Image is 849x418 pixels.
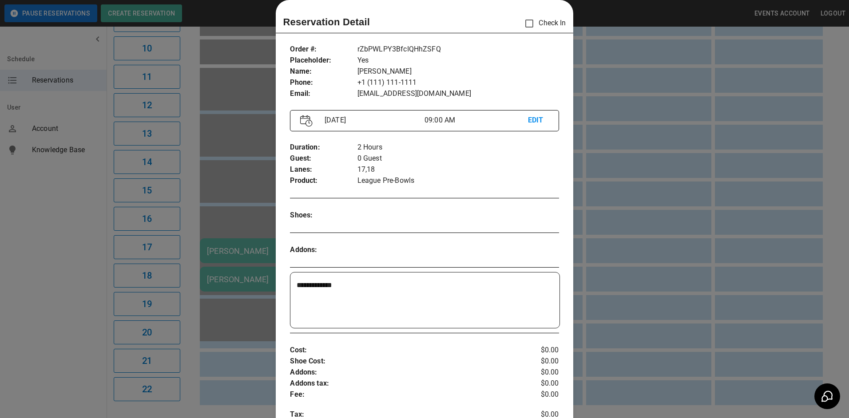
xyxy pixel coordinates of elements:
[357,153,559,164] p: 0 Guest
[290,210,357,221] p: Shoes :
[357,44,559,55] p: rZbPWLPY3BfcIQHhZSFQ
[290,356,514,367] p: Shoe Cost :
[520,14,566,33] p: Check In
[357,66,559,77] p: [PERSON_NAME]
[290,367,514,378] p: Addons :
[514,389,559,400] p: $0.00
[290,55,357,66] p: Placeholder :
[514,378,559,389] p: $0.00
[290,44,357,55] p: Order # :
[290,153,357,164] p: Guest :
[300,115,313,127] img: Vector
[290,244,357,256] p: Addons :
[514,345,559,356] p: $0.00
[528,115,549,126] p: EDIT
[357,175,559,186] p: League Pre-Bowls
[290,142,357,153] p: Duration :
[514,356,559,367] p: $0.00
[290,164,357,175] p: Lanes :
[290,88,357,99] p: Email :
[357,55,559,66] p: Yes
[290,389,514,400] p: Fee :
[290,345,514,356] p: Cost :
[357,164,559,175] p: 17,18
[424,115,528,126] p: 09:00 AM
[321,115,424,126] p: [DATE]
[514,367,559,378] p: $0.00
[290,175,357,186] p: Product :
[283,15,370,29] p: Reservation Detail
[290,66,357,77] p: Name :
[290,77,357,88] p: Phone :
[290,378,514,389] p: Addons tax :
[357,88,559,99] p: [EMAIL_ADDRESS][DOMAIN_NAME]
[357,77,559,88] p: +1 (111) 111-1111
[357,142,559,153] p: 2 Hours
